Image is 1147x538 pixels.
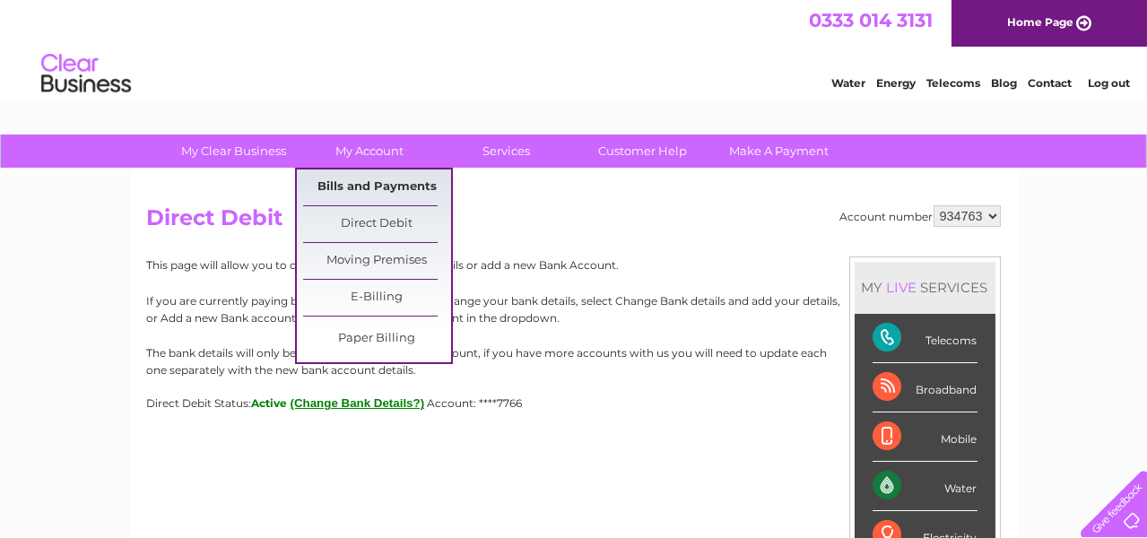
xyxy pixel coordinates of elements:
[303,169,451,205] a: Bills and Payments
[432,134,580,168] a: Services
[831,76,865,90] a: Water
[840,205,1001,227] div: Account number
[303,243,451,279] a: Moving Premises
[1028,76,1072,90] a: Contact
[926,76,980,90] a: Telecoms
[296,134,444,168] a: My Account
[855,262,995,313] div: MY SERVICES
[873,363,978,412] div: Broadband
[151,10,998,87] div: Clear Business is a trading name of Verastar Limited (registered in [GEOGRAPHIC_DATA] No. 3667643...
[147,292,1001,326] p: If you are currently paying by Direct Debit and wish to change your bank details, select Change B...
[1088,76,1130,90] a: Log out
[883,279,921,296] div: LIVE
[147,396,1001,410] div: Direct Debit Status:
[252,396,288,410] span: Active
[160,134,308,168] a: My Clear Business
[147,256,1001,273] p: This page will allow you to change your Direct Debit details or add a new Bank Account.
[303,280,451,316] a: E-Billing
[873,314,978,363] div: Telecoms
[705,134,853,168] a: Make A Payment
[147,344,1001,378] p: The bank details will only be updated for the selected account, if you have more accounts with us...
[291,396,425,410] button: (Change Bank Details?)
[809,9,933,31] a: 0333 014 3131
[873,412,978,462] div: Mobile
[303,321,451,357] a: Paper Billing
[147,205,1001,239] h2: Direct Debit
[569,134,717,168] a: Customer Help
[991,76,1017,90] a: Blog
[873,462,978,511] div: Water
[303,206,451,242] a: Direct Debit
[876,76,916,90] a: Energy
[40,47,132,101] img: logo.png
